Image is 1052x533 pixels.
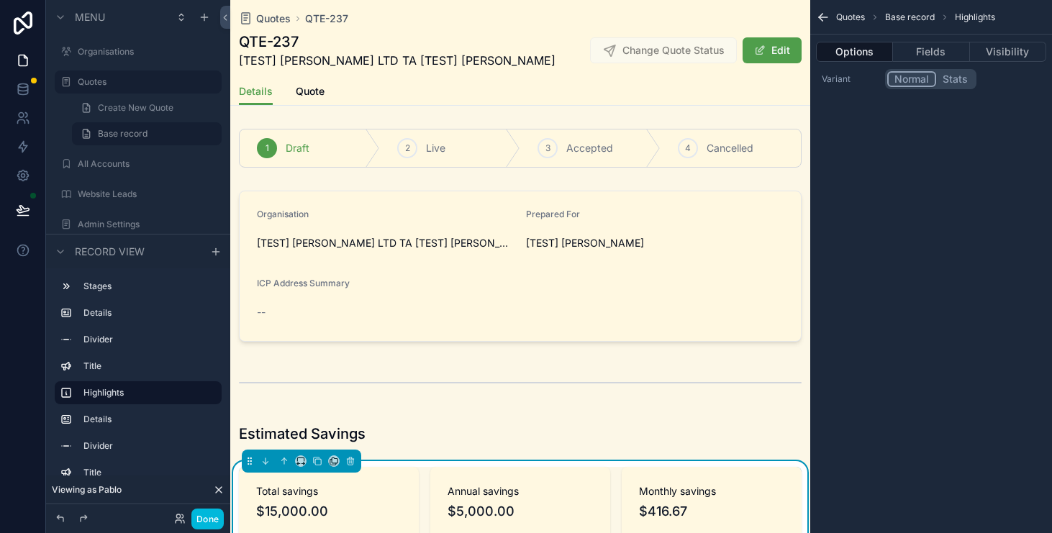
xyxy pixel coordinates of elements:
button: Edit [743,37,802,63]
a: Details [239,78,273,106]
div: scrollable content [46,268,230,481]
label: Website Leads [78,188,213,200]
label: Highlights [83,387,210,398]
label: Details [83,307,210,319]
span: Record view [75,244,145,258]
a: Quote [296,78,325,107]
a: Create New Quote [72,96,222,119]
span: $15,000.00 [256,501,402,521]
button: Normal [887,71,936,87]
span: Base record [885,12,935,23]
label: Divider [83,440,210,452]
a: QTE-237 [305,12,348,26]
button: Stats [936,71,974,87]
h1: QTE-237 [239,32,556,52]
span: Quotes [836,12,865,23]
button: Options [816,42,893,62]
span: $5,000.00 [448,501,593,521]
button: Done [191,509,224,529]
span: Monthly savings [639,484,784,498]
span: Viewing as Pablo [52,484,122,496]
a: Base record [72,122,222,145]
label: All Accounts [78,158,213,170]
span: Quote [296,84,325,99]
label: Admin Settings [78,219,213,230]
span: Create New Quote [98,102,173,114]
button: Visibility [970,42,1046,62]
span: $416.67 [639,501,784,521]
label: Organisations [78,46,213,58]
label: Details [83,414,210,425]
button: Fields [893,42,969,62]
span: Highlights [955,12,995,23]
label: Title [83,467,210,478]
span: Details [239,84,273,99]
span: Base record [98,128,148,140]
span: [TEST] [PERSON_NAME] LTD TA [TEST] [PERSON_NAME] [239,52,556,69]
span: Total savings [256,484,402,498]
label: Quotes [78,76,213,88]
span: Quotes [256,12,291,26]
span: Menu [75,10,105,24]
label: Divider [83,334,210,345]
span: Annual savings [448,484,593,498]
label: Title [83,360,210,372]
label: Variant [822,73,879,85]
a: Quotes [239,12,291,26]
label: Stages [83,281,210,292]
